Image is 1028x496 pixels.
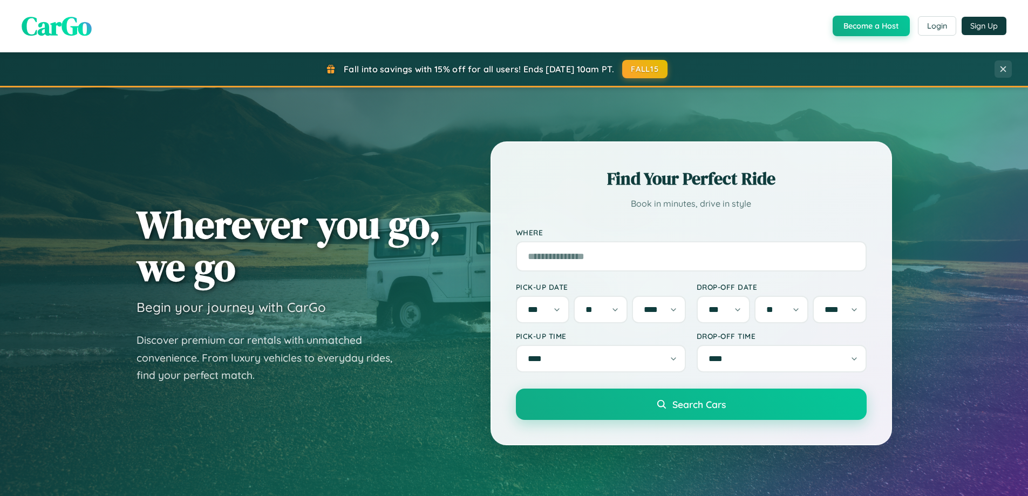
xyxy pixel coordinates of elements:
span: Fall into savings with 15% off for all users! Ends [DATE] 10am PT. [344,64,614,74]
h2: Find Your Perfect Ride [516,167,867,191]
button: Search Cars [516,389,867,420]
p: Book in minutes, drive in style [516,196,867,212]
p: Discover premium car rentals with unmatched convenience. From luxury vehicles to everyday rides, ... [137,331,406,384]
h1: Wherever you go, we go [137,203,441,288]
span: CarGo [22,8,92,44]
h3: Begin your journey with CarGo [137,299,326,315]
label: Pick-up Time [516,331,686,341]
label: Where [516,228,867,237]
button: Sign Up [962,17,1006,35]
label: Drop-off Time [697,331,867,341]
label: Drop-off Date [697,282,867,291]
button: Login [918,16,956,36]
button: FALL15 [622,60,668,78]
label: Pick-up Date [516,282,686,291]
span: Search Cars [672,398,726,410]
button: Become a Host [833,16,910,36]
